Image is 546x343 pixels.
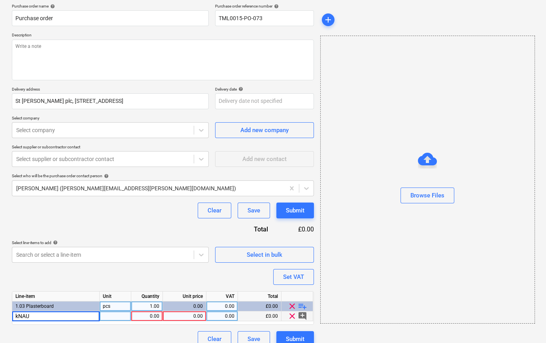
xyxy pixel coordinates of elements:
[211,225,281,234] div: Total
[12,10,209,26] input: Document name
[166,311,203,321] div: 0.00
[237,87,243,91] span: help
[238,301,282,311] div: £0.00
[102,174,109,178] span: help
[238,203,270,218] button: Save
[210,311,234,321] div: 0.00
[247,250,282,260] div: Select in bulk
[12,4,209,9] div: Purchase order name
[163,292,206,301] div: Unit price
[131,292,163,301] div: Quantity
[12,173,314,178] div: Select who will be the purchase order contact person
[100,292,131,301] div: Unit
[247,205,260,216] div: Save
[215,10,314,26] input: Reference number
[166,301,203,311] div: 0.00
[238,311,282,321] div: £0.00
[15,303,54,309] span: 1.03 Plasterboard
[298,301,307,311] span: playlist_add
[12,32,314,39] p: Description
[323,15,333,25] span: add
[12,292,100,301] div: Line-item
[51,240,58,245] span: help
[100,301,131,311] div: pcs
[298,311,307,321] span: add_comment
[134,301,159,311] div: 1.00
[215,93,314,109] input: Delivery date not specified
[134,311,159,321] div: 0.00
[12,93,209,109] input: Delivery address
[401,188,454,203] button: Browse Files
[240,125,289,135] div: Add new company
[49,4,55,9] span: help
[215,87,314,92] div: Delivery date
[410,190,444,201] div: Browse Files
[272,4,279,9] span: help
[12,87,209,93] p: Delivery address
[12,144,209,151] p: Select supplier or subcontractor contact
[215,4,314,9] div: Purchase order reference number
[281,225,314,234] div: £0.00
[287,311,297,321] span: clear
[286,205,304,216] div: Submit
[12,116,209,122] p: Select company
[12,240,209,245] div: Select line-items to add
[506,305,546,343] iframe: Chat Widget
[215,247,314,263] button: Select in bulk
[210,301,234,311] div: 0.00
[273,269,314,285] button: Set VAT
[276,203,314,218] button: Submit
[320,36,535,324] div: Browse Files
[198,203,231,218] button: Clear
[238,292,282,301] div: Total
[287,301,297,311] span: clear
[206,292,238,301] div: VAT
[283,272,304,282] div: Set VAT
[208,205,221,216] div: Clear
[215,122,314,138] button: Add new company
